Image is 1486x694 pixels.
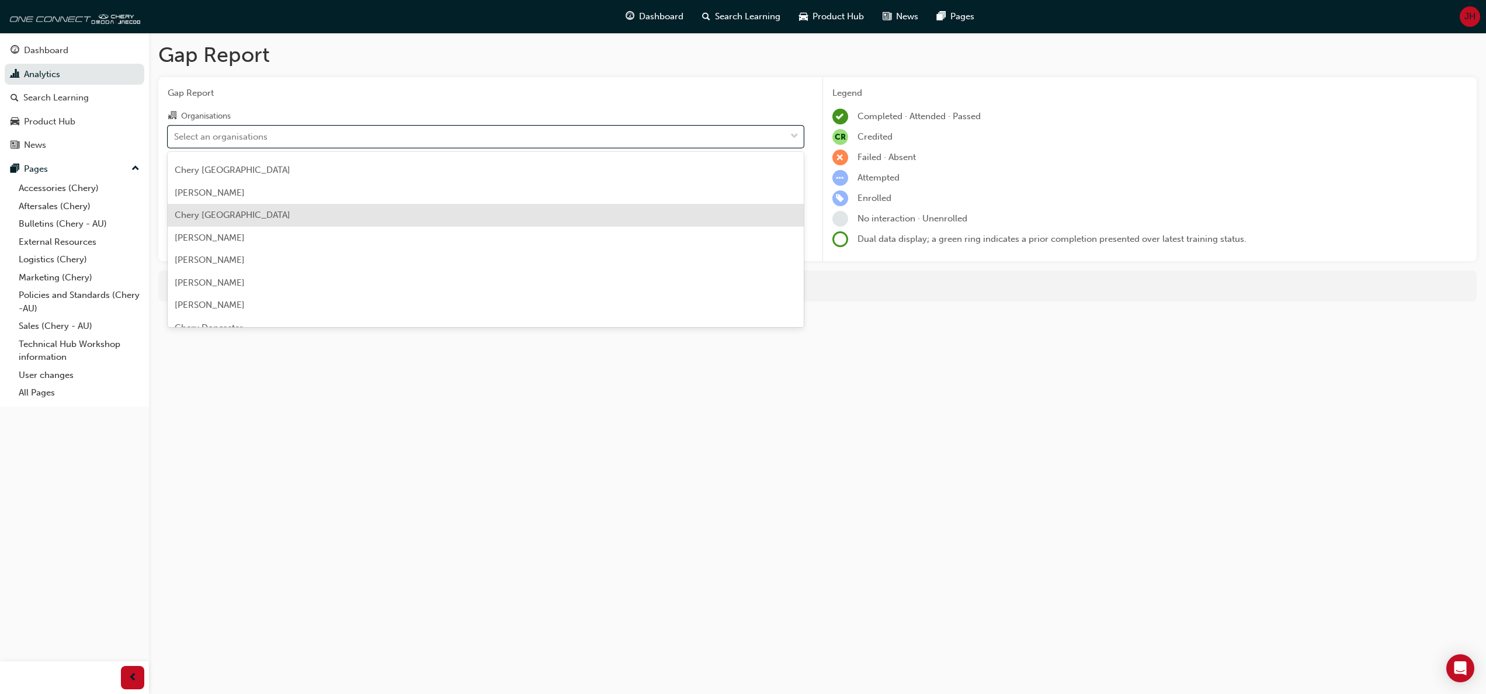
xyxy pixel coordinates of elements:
div: Dashboard [24,44,68,57]
span: chart-icon [11,70,19,80]
span: Failed · Absent [857,152,916,162]
span: pages-icon [11,164,19,175]
span: [PERSON_NAME] [175,255,245,265]
a: Dashboard [5,40,144,61]
span: Chery Doncaster [175,322,243,333]
span: learningRecordVerb_ENROLL-icon [832,190,848,206]
div: News [24,138,46,152]
button: Pages [5,158,144,180]
a: Analytics [5,64,144,85]
span: Chery [GEOGRAPHIC_DATA] [175,165,290,175]
div: Select an organisations [174,130,268,143]
span: [PERSON_NAME] [175,277,245,288]
span: null-icon [832,129,848,145]
span: news-icon [11,140,19,151]
div: Open Intercom Messenger [1446,654,1474,682]
span: No interaction · Unenrolled [857,213,967,224]
span: car-icon [799,9,808,24]
a: pages-iconPages [928,5,984,29]
a: Bulletins (Chery - AU) [14,215,144,233]
span: prev-icon [129,671,137,685]
a: guage-iconDashboard [616,5,693,29]
a: Policies and Standards (Chery -AU) [14,286,144,317]
span: News [896,10,918,23]
span: Enrolled [857,193,891,203]
a: News [5,134,144,156]
span: [PERSON_NAME] [175,233,245,243]
span: guage-icon [626,9,634,24]
span: guage-icon [11,46,19,56]
a: search-iconSearch Learning [693,5,790,29]
button: DashboardAnalyticsSearch LearningProduct HubNews [5,37,144,158]
a: Aftersales (Chery) [14,197,144,216]
span: down-icon [790,129,798,144]
span: JH [1464,10,1475,23]
span: news-icon [883,9,891,24]
a: car-iconProduct Hub [790,5,873,29]
span: Gap Report [168,86,804,100]
div: Organisations [181,110,231,122]
a: Accessories (Chery) [14,179,144,197]
span: learningRecordVerb_COMPLETE-icon [832,109,848,124]
a: User changes [14,366,144,384]
a: Search Learning [5,87,144,109]
span: Pages [950,10,974,23]
span: car-icon [11,117,19,127]
span: [PERSON_NAME] [175,188,245,198]
span: up-icon [131,161,140,176]
span: search-icon [702,9,710,24]
a: Technical Hub Workshop information [14,335,144,366]
span: learningRecordVerb_FAIL-icon [832,150,848,165]
button: JH [1460,6,1480,27]
div: Pages [24,162,48,176]
a: External Resources [14,233,144,251]
span: Chery [GEOGRAPHIC_DATA] [175,210,290,220]
span: Product Hub [813,10,864,23]
span: Dual data display; a green ring indicates a prior completion presented over latest training status. [857,234,1247,244]
img: oneconnect [6,5,140,28]
a: All Pages [14,384,144,402]
span: organisation-icon [168,111,176,122]
a: Sales (Chery - AU) [14,317,144,335]
a: Product Hub [5,111,144,133]
span: Completed · Attended · Passed [857,111,981,122]
a: Logistics (Chery) [14,251,144,269]
span: [PERSON_NAME] [175,300,245,310]
span: [PERSON_NAME] [175,143,245,153]
span: search-icon [11,93,19,103]
div: Legend [832,86,1468,100]
span: Attempted [857,172,900,183]
span: learningRecordVerb_ATTEMPT-icon [832,170,848,186]
span: learningRecordVerb_NONE-icon [832,211,848,227]
span: pages-icon [937,9,946,24]
h1: Gap Report [158,42,1477,68]
a: Marketing (Chery) [14,269,144,287]
a: news-iconNews [873,5,928,29]
div: Search Learning [23,91,89,105]
div: For more in-depth analysis and data download, go to [167,279,1468,293]
span: Search Learning [715,10,780,23]
span: Credited [857,131,893,142]
div: Product Hub [24,115,75,129]
span: Dashboard [639,10,683,23]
